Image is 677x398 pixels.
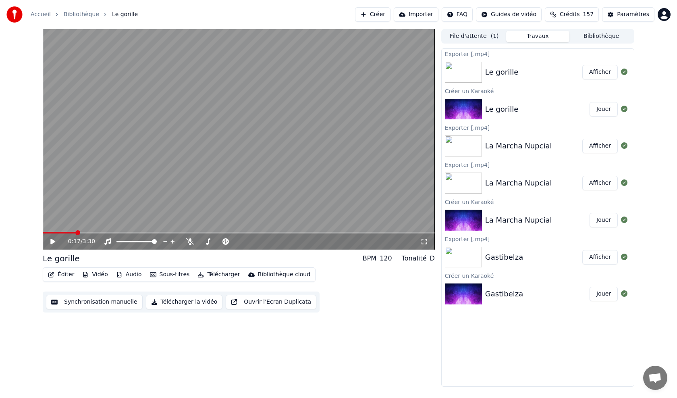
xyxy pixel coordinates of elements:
[582,65,618,79] button: Afficher
[83,238,95,246] span: 3:30
[485,288,523,300] div: Gastibelza
[442,49,634,58] div: Exporter [.mp4]
[590,213,618,227] button: Jouer
[355,7,390,22] button: Créer
[617,10,649,19] div: Paramètres
[68,238,87,246] div: /
[569,31,633,42] button: Bibliothèque
[485,67,518,78] div: Le gorille
[146,295,223,309] button: Télécharger la vidéo
[112,10,138,19] span: Le gorille
[602,7,654,22] button: Paramètres
[380,254,392,263] div: 120
[590,287,618,301] button: Jouer
[590,102,618,117] button: Jouer
[485,140,552,152] div: La Marcha Nupcial
[226,295,316,309] button: Ouvrir l'Ecran Duplicata
[258,271,310,279] div: Bibliothèque cloud
[506,31,570,42] button: Travaux
[582,176,618,190] button: Afficher
[43,253,80,264] div: Le gorille
[442,7,473,22] button: FAQ
[147,269,193,280] button: Sous-titres
[485,177,552,189] div: La Marcha Nupcial
[442,271,634,280] div: Créer un Karaoké
[442,197,634,206] div: Créer un Karaoké
[442,86,634,96] div: Créer un Karaoké
[485,215,552,226] div: La Marcha Nupcial
[485,104,518,115] div: Le gorille
[6,6,23,23] img: youka
[46,295,143,309] button: Synchronisation manuelle
[64,10,99,19] a: Bibliothèque
[430,254,435,263] div: D
[79,269,111,280] button: Vidéo
[582,139,618,153] button: Afficher
[68,238,81,246] span: 0:17
[442,31,506,42] button: File d'attente
[402,254,427,263] div: Tonalité
[643,366,667,390] div: Ouvrir le chat
[582,250,618,265] button: Afficher
[45,269,77,280] button: Éditer
[442,160,634,169] div: Exporter [.mp4]
[363,254,376,263] div: BPM
[560,10,579,19] span: Crédits
[583,10,594,19] span: 157
[394,7,438,22] button: Importer
[485,252,523,263] div: Gastibelza
[545,7,599,22] button: Crédits157
[442,123,634,132] div: Exporter [.mp4]
[113,269,145,280] button: Audio
[31,10,51,19] a: Accueil
[442,234,634,244] div: Exporter [.mp4]
[31,10,138,19] nav: breadcrumb
[194,269,243,280] button: Télécharger
[491,32,499,40] span: ( 1 )
[476,7,542,22] button: Guides de vidéo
